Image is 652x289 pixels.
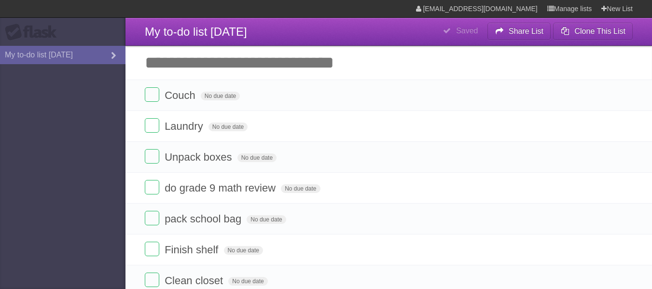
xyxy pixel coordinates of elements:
[165,275,225,287] span: Clean closet
[165,151,234,163] span: Unpack boxes
[574,27,625,35] b: Clone This List
[224,246,263,255] span: No due date
[5,24,63,41] div: Flask
[145,180,159,194] label: Done
[553,23,633,40] button: Clone This List
[145,149,159,164] label: Done
[237,153,277,162] span: No due date
[165,89,198,101] span: Couch
[487,23,551,40] button: Share List
[145,118,159,133] label: Done
[208,123,248,131] span: No due date
[145,87,159,102] label: Done
[145,273,159,287] label: Done
[165,244,221,256] span: Finish shelf
[247,215,286,224] span: No due date
[145,25,247,38] span: My to-do list [DATE]
[165,213,244,225] span: pack school bag
[456,27,478,35] b: Saved
[145,211,159,225] label: Done
[145,242,159,256] label: Done
[228,277,267,286] span: No due date
[201,92,240,100] span: No due date
[165,120,206,132] span: Laundry
[165,182,278,194] span: do grade 9 math review
[509,27,543,35] b: Share List
[281,184,320,193] span: No due date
